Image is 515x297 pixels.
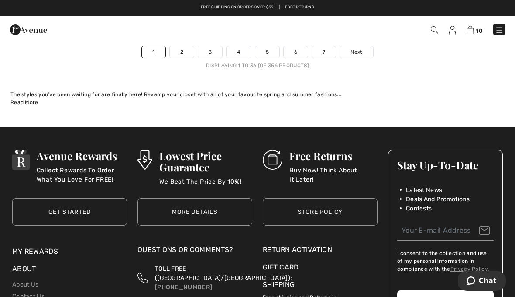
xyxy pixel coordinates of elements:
[431,26,438,34] img: Search
[263,245,378,255] a: Return Activation
[279,4,280,10] span: |
[159,150,252,173] h3: Lowest Price Guarantee
[155,283,212,291] a: [PHONE_NUMBER]
[284,46,308,58] a: 6
[201,4,274,10] a: Free shipping on orders over $99
[12,150,30,170] img: Avenue Rewards
[12,247,58,255] a: My Rewards
[289,166,378,183] p: Buy Now! Think About It Later!
[10,91,505,98] div: The styles you’ve been waiting for are finally here! Revamp your closet with all of your favourit...
[449,26,456,35] img: My Info
[198,46,222,58] a: 3
[406,195,470,204] span: Deals And Promotions
[495,26,504,35] img: Menu
[289,150,378,161] h3: Free Returns
[263,262,378,273] a: Gift Card
[155,265,292,282] span: TOLL FREE ([GEOGRAPHIC_DATA]/[GEOGRAPHIC_DATA]):
[340,46,373,58] a: Next
[476,28,483,34] span: 10
[137,245,252,259] div: Questions or Comments?
[227,46,251,58] a: 4
[285,4,314,10] a: Free Returns
[12,198,127,226] a: Get Started
[255,46,279,58] a: 5
[263,150,282,170] img: Free Returns
[142,46,165,58] a: 1
[397,249,494,273] label: I consent to the collection and use of my personal information in compliance with the .
[137,150,152,170] img: Lowest Price Guarantee
[137,264,148,292] img: Toll Free (Canada/US)
[467,26,474,34] img: Shopping Bag
[137,198,252,226] a: More Details
[10,25,47,33] a: 1ère Avenue
[458,271,506,293] iframe: Opens a widget where you can chat to one of our agents
[37,150,127,161] h3: Avenue Rewards
[397,221,494,241] input: Your E-mail Address
[312,46,336,58] a: 7
[170,46,194,58] a: 2
[406,204,432,213] span: Contests
[12,281,38,288] a: About Us
[350,48,362,56] span: Next
[159,177,252,195] p: We Beat The Price By 10%!
[10,99,38,105] span: Read More
[263,198,378,226] a: Store Policy
[263,280,295,289] a: Shipping
[406,185,442,195] span: Latest News
[10,21,47,38] img: 1ère Avenue
[37,166,127,183] p: Collect Rewards To Order What You Love For FREE!
[12,264,127,279] div: About
[450,266,488,272] a: Privacy Policy
[467,24,483,35] a: 10
[397,159,494,171] h3: Stay Up-To-Date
